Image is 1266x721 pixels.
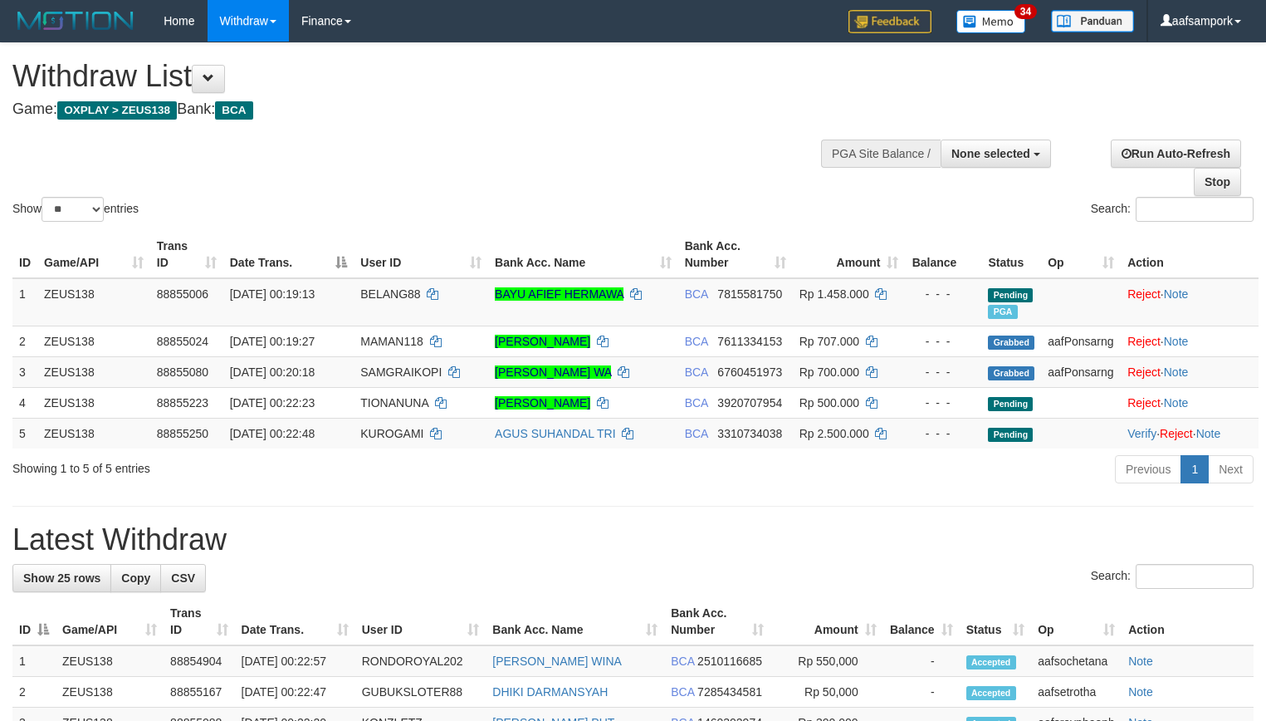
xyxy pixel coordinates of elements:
[12,101,828,118] h4: Game: Bank:
[912,425,975,442] div: - - -
[157,287,208,301] span: 88855006
[1128,655,1153,668] a: Note
[678,231,793,278] th: Bank Acc. Number: activate to sort column ascending
[799,335,859,348] span: Rp 707.000
[1208,455,1254,483] a: Next
[1041,231,1121,278] th: Op: activate to sort column ascending
[988,366,1034,380] span: Grabbed
[883,645,960,677] td: -
[799,365,859,379] span: Rp 700.000
[1127,427,1156,440] a: Verify
[235,645,355,677] td: [DATE] 00:22:57
[12,356,37,387] td: 3
[1127,396,1161,410] a: Reject
[1164,396,1189,410] a: Note
[56,645,164,677] td: ZEUS138
[912,364,975,380] div: - - -
[495,287,623,301] a: BAYU AFIEF HERMAWA
[848,10,931,33] img: Feedback.jpg
[1041,356,1121,387] td: aafPonsarng
[495,365,611,379] a: [PERSON_NAME] WA
[164,645,234,677] td: 88854904
[23,571,100,585] span: Show 25 rows
[1127,287,1161,301] a: Reject
[1164,335,1189,348] a: Note
[770,645,883,677] td: Rp 550,000
[160,564,206,592] a: CSV
[685,396,708,410] span: BCA
[488,231,678,278] th: Bank Acc. Name: activate to sort column ascending
[1031,645,1122,677] td: aafsochetana
[37,231,150,278] th: Game/API: activate to sort column ascending
[951,147,1030,160] span: None selected
[966,686,1016,700] span: Accepted
[988,397,1033,411] span: Pending
[883,598,960,645] th: Balance: activate to sort column ascending
[912,286,975,302] div: - - -
[150,231,223,278] th: Trans ID: activate to sort column ascending
[1115,455,1181,483] a: Previous
[157,427,208,440] span: 88855250
[230,427,315,440] span: [DATE] 00:22:48
[1136,564,1254,589] input: Search:
[355,645,486,677] td: RONDOROYAL202
[121,571,150,585] span: Copy
[821,140,941,168] div: PGA Site Balance /
[235,677,355,708] td: [DATE] 00:22:47
[164,677,234,708] td: 88855167
[110,564,161,592] a: Copy
[495,427,615,440] a: AGUS SUHANDAL TRI
[230,365,315,379] span: [DATE] 00:20:18
[717,365,782,379] span: Copy 6760451973 to clipboard
[1160,427,1193,440] a: Reject
[799,427,869,440] span: Rp 2.500.000
[235,598,355,645] th: Date Trans.: activate to sort column ascending
[1091,564,1254,589] label: Search:
[37,278,150,326] td: ZEUS138
[230,335,315,348] span: [DATE] 00:19:27
[988,288,1033,302] span: Pending
[157,396,208,410] span: 88855223
[1122,598,1254,645] th: Action
[1196,427,1221,440] a: Note
[37,326,150,356] td: ZEUS138
[37,356,150,387] td: ZEUS138
[905,231,981,278] th: Balance
[1121,418,1259,449] td: · ·
[1121,231,1259,278] th: Action
[354,231,488,278] th: User ID: activate to sort column ascending
[157,335,208,348] span: 88855024
[671,655,694,668] span: BCA
[671,685,694,699] span: BCA
[42,197,104,222] select: Showentries
[685,335,708,348] span: BCA
[1111,140,1241,168] a: Run Auto-Refresh
[12,645,56,677] td: 1
[988,336,1034,350] span: Grabbed
[717,287,782,301] span: Copy 7815581750 to clipboard
[57,101,177,120] span: OXPLAY > ZEUS138
[12,278,37,326] td: 1
[230,287,315,301] span: [DATE] 00:19:13
[1164,365,1189,379] a: Note
[355,598,486,645] th: User ID: activate to sort column ascending
[1031,677,1122,708] td: aafsetrotha
[956,10,1026,33] img: Button%20Memo.svg
[12,197,139,222] label: Show entries
[685,427,708,440] span: BCA
[495,396,590,410] a: [PERSON_NAME]
[883,677,960,708] td: -
[56,677,164,708] td: ZEUS138
[12,454,515,477] div: Showing 1 to 5 of 5 entries
[1091,197,1254,222] label: Search:
[697,685,762,699] span: Copy 7285434581 to clipboard
[12,60,828,93] h1: Withdraw List
[966,655,1016,669] span: Accepted
[1194,168,1241,196] a: Stop
[717,396,782,410] span: Copy 3920707954 to clipboard
[12,387,37,418] td: 4
[793,231,906,278] th: Amount: activate to sort column ascending
[1180,455,1209,483] a: 1
[1031,598,1122,645] th: Op: activate to sort column ascending
[988,428,1033,442] span: Pending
